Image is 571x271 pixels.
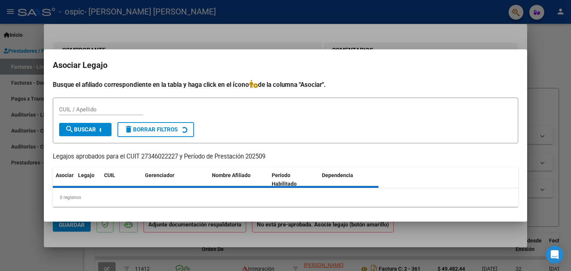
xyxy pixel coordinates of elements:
[53,167,75,192] datatable-header-cell: Asociar
[53,152,518,161] p: Legajos aprobados para el CUIT 27346022227 y Período de Prestación 202509
[272,172,297,187] span: Periodo Habilitado
[145,172,174,178] span: Gerenciador
[78,172,94,178] span: Legajo
[322,172,353,178] span: Dependencia
[53,80,518,89] h4: Busque el afiliado correspondiente en la tabla y haga click en el ícono de la columna "Asociar".
[53,58,518,72] h2: Asociar Legajo
[319,167,379,192] datatable-header-cell: Dependencia
[142,167,209,192] datatable-header-cell: Gerenciador
[101,167,142,192] datatable-header-cell: CUIL
[65,126,96,133] span: Buscar
[117,122,194,137] button: Borrar Filtros
[53,188,518,207] div: 0 registros
[75,167,101,192] datatable-header-cell: Legajo
[124,126,178,133] span: Borrar Filtros
[65,125,74,134] mat-icon: search
[59,123,112,136] button: Buscar
[269,167,319,192] datatable-header-cell: Periodo Habilitado
[212,172,251,178] span: Nombre Afiliado
[209,167,269,192] datatable-header-cell: Nombre Afiliado
[104,172,115,178] span: CUIL
[124,125,133,134] mat-icon: delete
[56,172,74,178] span: Asociar
[546,246,564,264] div: Open Intercom Messenger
